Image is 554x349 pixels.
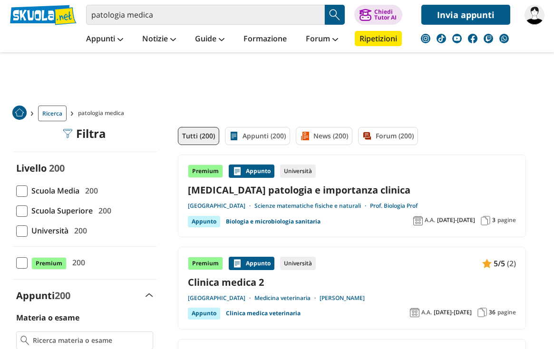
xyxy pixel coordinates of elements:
span: (2) [507,257,516,270]
label: Materia o esame [16,312,79,323]
img: News filtro contenuto [300,131,310,141]
img: Filtra filtri mobile [63,129,72,138]
span: 36 [489,309,496,316]
img: Home [12,106,27,120]
img: Apri e chiudi sezione [146,293,153,297]
img: alemarte19 [525,5,544,25]
img: Anno accademico [410,308,419,317]
div: Filtra [63,127,106,140]
img: WhatsApp [499,34,509,43]
span: 200 [70,224,87,237]
span: patologia medica [78,106,128,121]
a: Appunti [84,31,126,48]
span: Premium [31,257,67,270]
input: Cerca appunti, riassunti o versioni [86,5,325,25]
img: Forum filtro contenuto [362,131,372,141]
label: Appunti [16,289,70,302]
a: [GEOGRAPHIC_DATA] [188,202,254,210]
img: twitch [484,34,493,43]
a: Invia appunti [421,5,510,25]
img: Ricerca materia o esame [20,336,29,345]
input: Ricerca materia o esame [33,336,148,345]
a: Home [12,106,27,121]
a: Clinica medica veterinaria [226,308,301,319]
span: 200 [55,289,70,302]
div: Premium [188,165,223,178]
img: Appunti filtro contenuto [229,131,239,141]
img: instagram [421,34,430,43]
a: Appunti (200) [225,127,290,145]
span: [DATE]-[DATE] [437,216,475,224]
img: youtube [452,34,462,43]
div: Chiedi Tutor AI [374,9,397,20]
a: Ricerca [38,106,67,121]
a: Notizie [140,31,178,48]
button: ChiediTutor AI [354,5,402,25]
a: Clinica medica 2 [188,276,516,289]
span: 200 [81,184,98,197]
div: Appunto [229,165,274,178]
a: Formazione [241,31,289,48]
a: News (200) [296,127,352,145]
span: pagine [497,216,516,224]
a: Prof. Biologia Prof [370,202,418,210]
span: Scuola Media [28,184,79,197]
a: Forum (200) [358,127,418,145]
span: [DATE]-[DATE] [434,309,472,316]
label: Livello [16,162,47,174]
img: tiktok [437,34,446,43]
span: 200 [68,256,85,269]
a: Forum [303,31,340,48]
span: Università [28,224,68,237]
a: Biologia e microbiologia sanitaria [226,216,321,227]
span: 200 [95,204,111,217]
img: Pagine [481,216,490,225]
a: Ripetizioni [355,31,402,46]
span: 3 [492,216,496,224]
a: Guide [193,31,227,48]
div: Università [280,165,316,178]
a: Tutti (200) [178,127,219,145]
span: Scuola Superiore [28,204,93,217]
img: Appunti contenuto [482,259,492,268]
img: Appunti contenuto [233,166,242,176]
div: Appunto [229,257,274,270]
span: A.A. [421,309,432,316]
button: Search Button [325,5,345,25]
span: pagine [497,309,516,316]
div: Appunto [188,216,220,227]
a: Medicina veterinaria [254,294,320,302]
a: [PERSON_NAME] [320,294,365,302]
img: Appunti contenuto [233,259,242,268]
span: 200 [49,162,65,174]
img: Cerca appunti, riassunti o versioni [328,8,342,22]
div: Università [280,257,316,270]
a: Scienze matematiche fisiche e naturali [254,202,370,210]
div: Premium [188,257,223,270]
a: [MEDICAL_DATA] patologia e importanza clinica [188,184,516,196]
img: Anno accademico [413,216,423,225]
img: facebook [468,34,477,43]
div: Appunto [188,308,220,319]
span: A.A. [425,216,435,224]
a: [GEOGRAPHIC_DATA] [188,294,254,302]
span: 5/5 [494,257,505,270]
img: Pagine [477,308,487,317]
